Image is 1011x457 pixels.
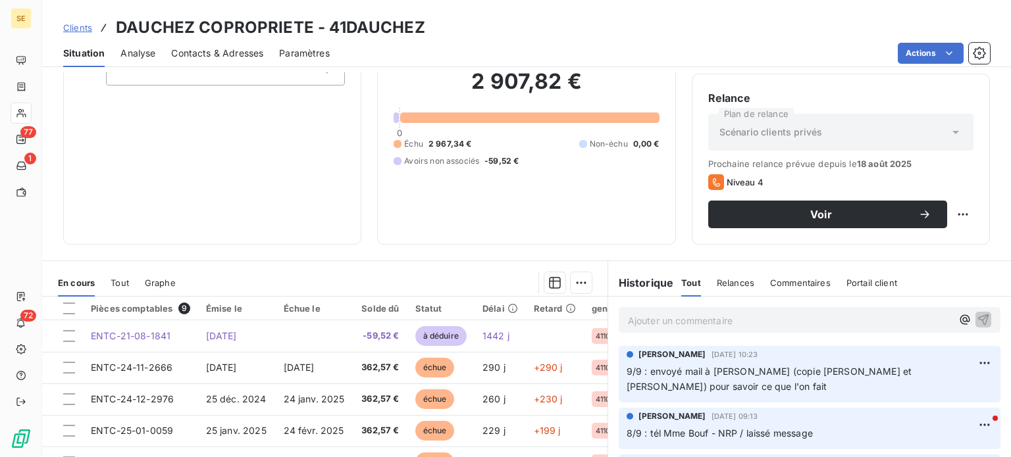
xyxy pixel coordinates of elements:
[284,362,315,373] span: [DATE]
[596,364,629,372] span: 41100003
[719,126,822,139] span: Scénario clients privés
[708,90,973,106] h6: Relance
[178,302,190,314] span: 9
[712,350,758,358] span: [DATE] 10:23
[284,425,344,436] span: 24 févr. 2025
[596,332,629,340] span: 41100003
[770,277,831,288] span: Commentaires
[404,155,479,167] span: Avoirs non associés
[11,8,32,29] div: SE
[727,177,764,187] span: Niveau 4
[534,303,576,314] div: Retard
[91,362,172,373] span: ENTC-24-11-2666
[717,277,754,288] span: Relances
[24,153,36,164] span: 1
[63,21,92,34] a: Clients
[91,425,173,436] span: ENTC-25-01-0059
[206,330,237,341] span: [DATE]
[592,303,669,314] div: generalAccountId
[415,358,455,377] span: échue
[397,128,402,138] span: 0
[596,395,629,403] span: 41100003
[361,303,399,314] div: Solde dû
[534,425,561,436] span: +199 j
[627,427,813,439] span: 8/9 : tél Mme Bouf - NRP / laissé message
[206,425,267,436] span: 25 janv. 2025
[91,302,190,314] div: Pièces comptables
[58,277,95,288] span: En cours
[590,138,628,150] span: Non-échu
[63,47,105,60] span: Situation
[91,330,170,341] span: ENTC-21-08-1841
[111,277,129,288] span: Tout
[415,421,455,441] span: échue
[206,393,267,404] span: 25 déc. 2024
[708,158,973,169] span: Prochaine relance prévue depuis le
[534,393,563,404] span: +230 j
[534,362,563,373] span: +290 j
[482,303,518,314] div: Délai
[681,277,701,288] span: Tout
[627,366,915,392] span: 9/9 : envoyé mail à [PERSON_NAME] (copie [PERSON_NAME] et [PERSON_NAME]) pour savoir ce que l'on ...
[724,209,918,220] span: Voir
[171,47,263,60] span: Contacts & Adresses
[120,47,155,60] span: Analyse
[857,158,912,169] span: 18 août 2025
[846,277,897,288] span: Portail client
[206,303,268,314] div: Émise le
[63,22,92,33] span: Clients
[361,361,399,374] span: 362,57 €
[361,424,399,437] span: 362,57 €
[361,329,399,343] span: -59,52 €
[361,393,399,406] span: 362,57 €
[596,427,629,435] span: 41100003
[11,428,32,449] img: Logo LeanPay
[415,303,467,314] div: Statut
[20,126,36,138] span: 77
[482,362,505,373] span: 290 j
[116,16,425,39] h3: DAUCHEZ COPROPRIETE - 41DAUCHEZ
[482,425,505,436] span: 229 j
[284,393,345,404] span: 24 janv. 2025
[206,362,237,373] span: [DATE]
[638,410,706,422] span: [PERSON_NAME]
[898,43,964,64] button: Actions
[966,412,998,444] iframe: Intercom live chat
[608,275,674,291] h6: Historique
[482,330,509,341] span: 1442 j
[638,349,706,360] span: [PERSON_NAME]
[484,155,519,167] span: -59,52 €
[279,47,330,60] span: Paramètres
[145,277,176,288] span: Graphe
[404,138,423,150] span: Échu
[712,412,758,420] span: [DATE] 09:13
[708,201,947,228] button: Voir
[428,138,472,150] span: 2 967,34 €
[415,389,455,409] span: échue
[394,68,659,108] h2: 2 907,82 €
[91,393,174,404] span: ENTC-24-12-2976
[633,138,660,150] span: 0,00 €
[284,303,346,314] div: Échue le
[20,310,36,322] span: 72
[415,326,467,346] span: à déduire
[482,393,505,404] span: 260 j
